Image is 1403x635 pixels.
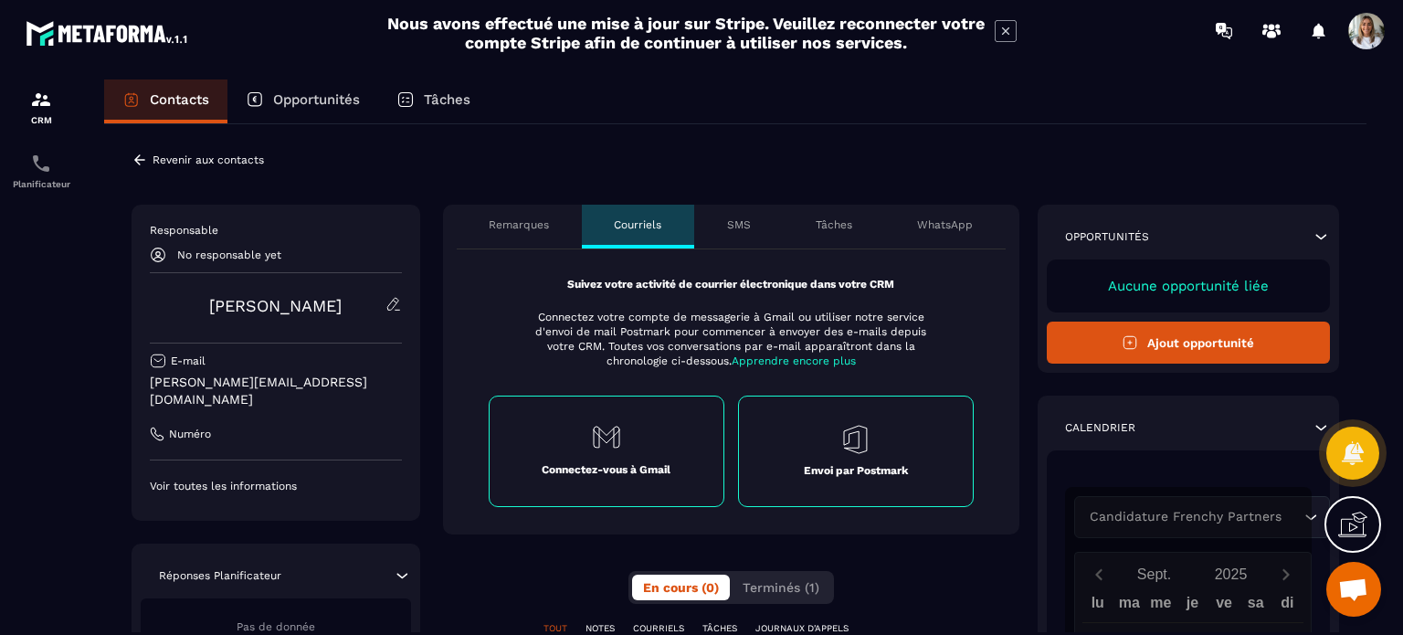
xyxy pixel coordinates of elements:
p: Responsable [150,223,402,238]
p: Revenir aux contacts [153,153,264,166]
p: Tâches [424,91,470,108]
p: COURRIELS [633,622,684,635]
img: logo [26,16,190,49]
img: formation [30,89,52,111]
h2: Nous avons effectué une mise à jour sur Stripe. Veuillez reconnecter votre compte Stripe afin de ... [386,14,986,52]
a: Contacts [104,79,227,123]
p: NOTES [585,622,615,635]
p: Aucune opportunité liée [1065,278,1313,294]
p: Calendrier [1065,420,1135,435]
a: Opportunités [227,79,378,123]
p: No responsable yet [177,249,281,261]
p: Courriels [614,217,661,232]
p: Réponses Planificateur [159,568,281,583]
p: CRM [5,115,78,125]
p: Opportunités [1065,229,1149,244]
a: formationformationCRM [5,75,78,139]
p: Connectez-vous à Gmail [542,462,670,477]
p: TOUT [543,622,567,635]
span: Terminés (1) [743,580,819,595]
a: [PERSON_NAME] [209,296,342,315]
p: Tâches [816,217,852,232]
p: SMS [727,217,751,232]
a: schedulerschedulerPlanificateur [5,139,78,203]
p: Remarques [489,217,549,232]
p: Contacts [150,91,209,108]
p: Connectez votre compte de messagerie à Gmail ou utiliser notre service d'envoi de mail Postmark p... [523,310,938,368]
span: Apprendre encore plus [732,355,856,367]
p: Numéro [169,427,211,441]
span: Pas de donnée [237,620,315,633]
div: Ouvrir le chat [1326,562,1381,617]
img: scheduler [30,153,52,175]
p: [PERSON_NAME][EMAIL_ADDRESS][DOMAIN_NAME] [150,374,402,408]
p: JOURNAUX D'APPELS [755,622,849,635]
button: En cours (0) [632,575,730,600]
span: En cours (0) [643,580,719,595]
p: Suivez votre activité de courrier électronique dans votre CRM [489,277,974,291]
p: WhatsApp [917,217,973,232]
p: Planificateur [5,179,78,189]
p: Voir toutes les informations [150,479,402,493]
a: Tâches [378,79,489,123]
p: E-mail [171,354,206,368]
p: TÂCHES [702,622,737,635]
p: Opportunités [273,91,360,108]
p: Envoi par Postmark [804,463,908,478]
button: Terminés (1) [732,575,830,600]
button: Ajout opportunité [1047,322,1331,364]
